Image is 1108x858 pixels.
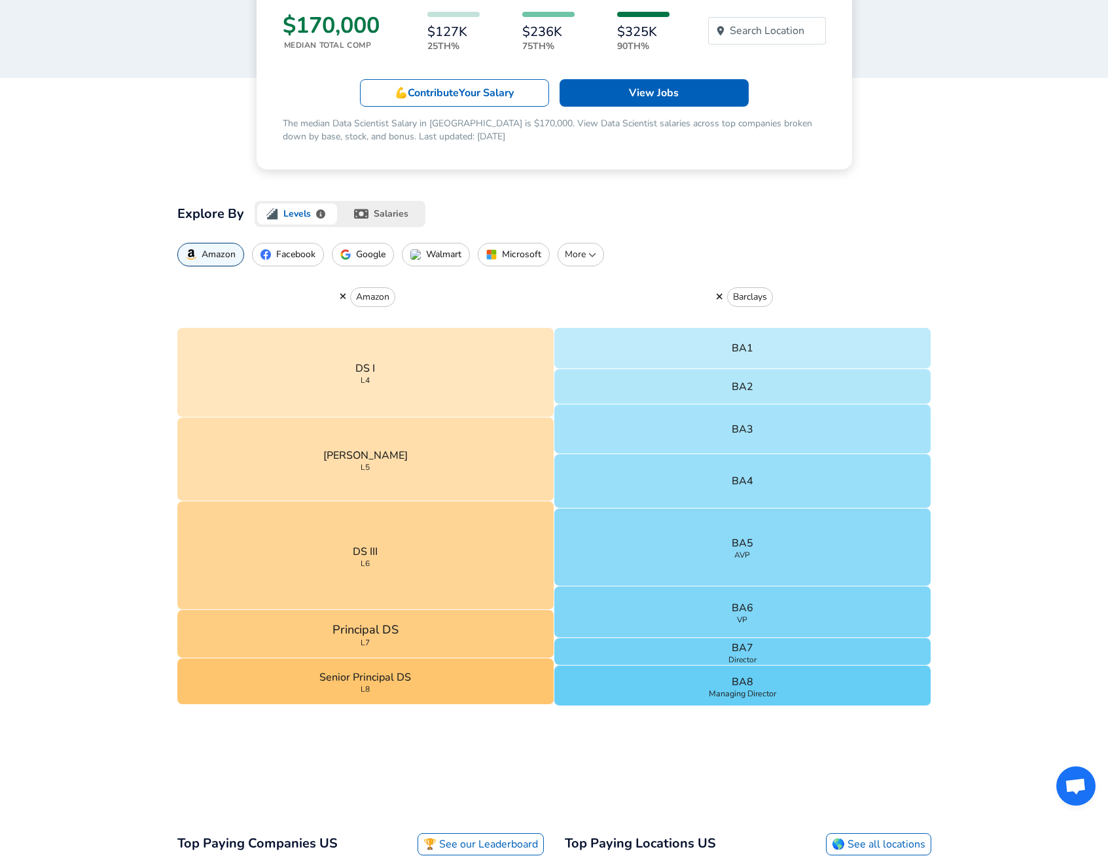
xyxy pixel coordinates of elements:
[554,586,931,638] button: BA6VP
[360,79,549,107] a: 💪ContributeYour Salary
[617,39,670,53] p: 90th%
[522,39,575,53] p: 75th%
[252,243,324,266] button: Facebook
[554,638,931,666] button: BA7Director
[486,249,497,260] img: MicrosoftIcon
[732,421,753,437] p: BA3
[554,509,931,586] button: BA5AVP
[617,25,670,39] h6: $325K
[177,243,244,266] button: Amazon
[418,833,544,855] a: 🏆 See our Leaderboard
[732,473,753,489] p: BA4
[177,501,554,610] button: DS IIIL6
[260,249,271,260] img: FacebookIcon
[202,249,236,260] p: Amazon
[554,328,931,369] button: BA1
[361,560,370,567] span: L6
[361,639,370,647] span: L7
[728,656,757,664] span: Director
[319,670,411,685] p: Senior Principal DS
[177,658,554,705] button: Senior Principal DSL8
[502,249,541,260] p: Microsoft
[554,666,931,706] button: BA8Managing Director
[355,361,375,376] p: DS I
[554,369,931,404] button: BA2
[266,208,278,220] img: levels.fyi logo
[283,117,826,143] p: The median Data Scientist Salary in [GEOGRAPHIC_DATA] is $170,000. View Data Scientist salaries a...
[732,600,753,616] p: BA6
[402,243,470,266] button: Walmart
[560,79,749,107] a: View Jobs
[733,291,767,304] p: Barclays
[426,249,461,260] p: Walmart
[558,243,604,266] button: More
[478,243,550,266] button: Microsoft
[459,86,514,100] span: Your Salary
[732,379,753,395] p: BA2
[727,287,773,307] button: Barclays
[186,249,196,260] img: AmazonIcon
[356,249,385,260] p: Google
[732,535,753,551] p: BA5
[732,674,753,690] p: BA8
[283,12,380,39] h3: $170,000
[361,463,370,471] span: L5
[410,249,421,260] img: WalmartIcon
[340,201,425,227] button: salaries
[332,243,394,266] button: Google
[350,287,395,307] button: Amazon
[1056,766,1096,806] div: Open chat
[565,833,716,855] h2: Top Paying Locations US
[340,249,351,260] img: GoogleIcon
[323,448,408,463] p: [PERSON_NAME]
[709,690,776,698] span: Managing Director
[356,291,389,304] p: Amazon
[395,85,514,101] p: 💪 Contribute
[427,39,480,53] p: 25th%
[177,833,338,855] h2: Top Paying Companies US
[284,39,380,51] p: Median Total Comp
[361,376,370,384] span: L4
[732,640,753,656] p: BA7
[177,610,554,658] button: Principal DSL7
[554,454,931,509] button: BA4
[522,25,575,39] h6: $236K
[177,328,554,418] button: DS IL4
[826,833,931,855] a: 🌎 See all locations
[361,685,370,693] span: L8
[734,551,750,559] span: AVP
[730,23,804,39] p: Search Location
[177,418,554,501] button: [PERSON_NAME]L5
[427,25,480,39] h6: $127K
[332,621,399,639] p: Principal DS
[276,249,315,260] p: Facebook
[353,544,378,560] p: DS III
[255,201,340,227] button: levels.fyi logoLevels
[629,85,679,101] p: View Jobs
[737,616,747,624] span: VP
[732,340,753,356] p: BA1
[563,248,598,261] p: More
[177,204,244,224] h2: Explore By
[554,404,931,454] button: BA3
